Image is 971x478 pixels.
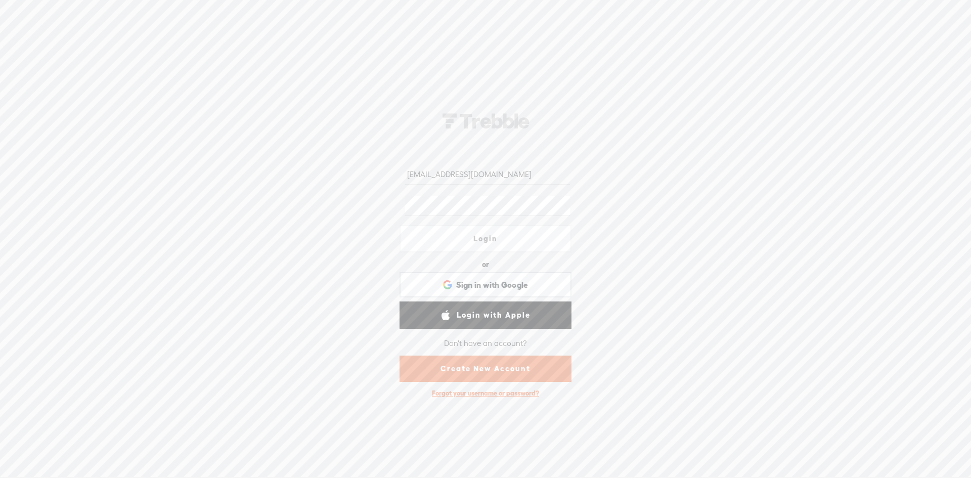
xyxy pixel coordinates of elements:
[400,272,571,297] div: Sign in with Google
[456,280,528,290] span: Sign in with Google
[444,332,527,354] div: Don't have an account?
[400,356,571,382] a: Create New Account
[482,256,489,273] div: or
[427,384,544,403] div: Forgot your username or password?
[405,165,569,185] input: Username
[400,301,571,329] a: Login with Apple
[400,225,571,252] a: Login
